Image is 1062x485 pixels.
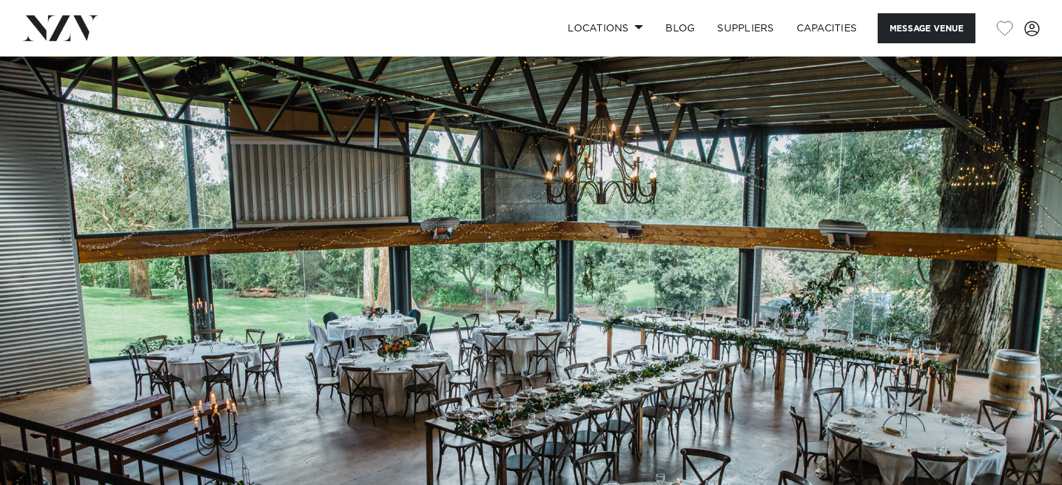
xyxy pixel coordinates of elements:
[22,15,98,40] img: nzv-logo.png
[786,13,869,43] a: Capacities
[654,13,706,43] a: BLOG
[878,13,975,43] button: Message Venue
[556,13,654,43] a: Locations
[706,13,785,43] a: SUPPLIERS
